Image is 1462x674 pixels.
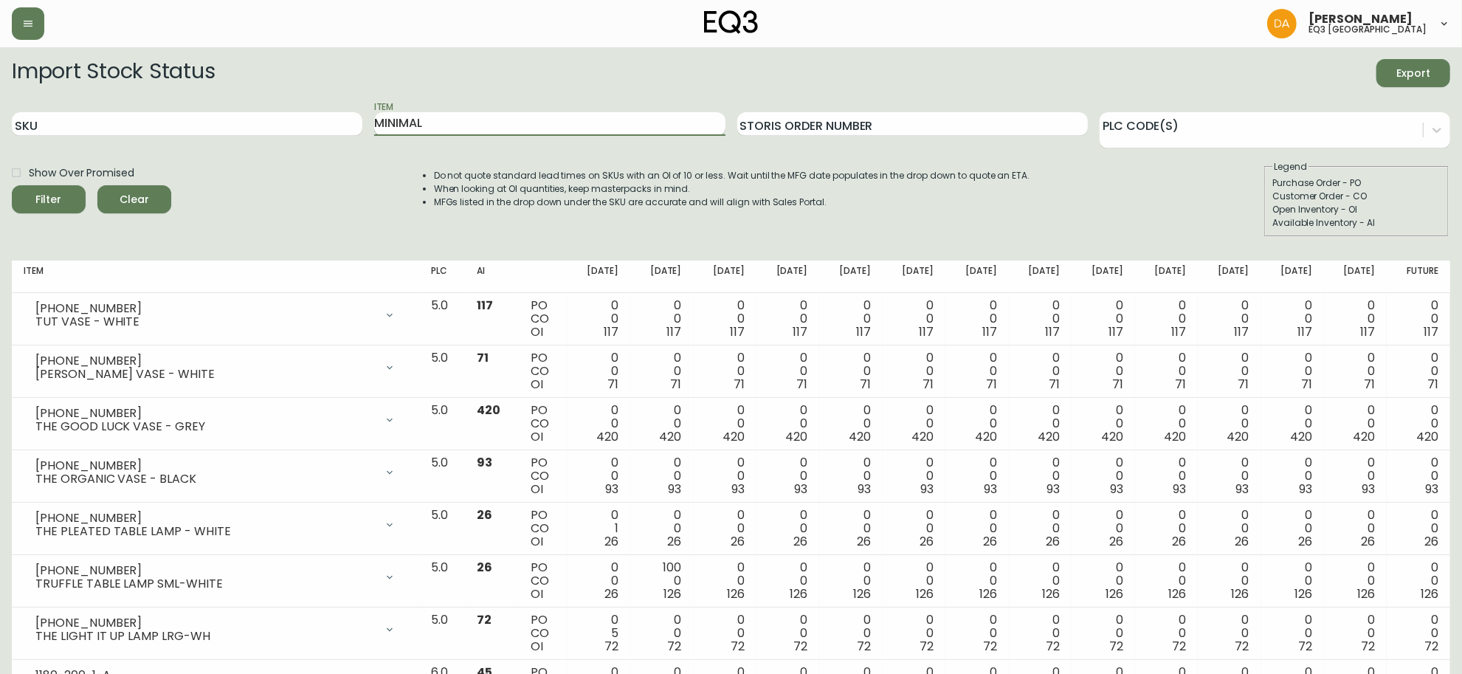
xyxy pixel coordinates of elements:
span: 117 [1171,323,1186,340]
div: 0 0 [768,351,807,391]
div: 0 0 [1273,299,1312,339]
span: 26 [477,506,493,523]
span: 72 [983,638,997,655]
span: 26 [920,533,934,550]
li: Do not quote standard lead times on SKUs with an OI of 10 or less. Wait until the MFG date popula... [434,169,1030,182]
div: 0 0 [957,351,996,391]
span: 420 [477,402,501,419]
span: 420 [1416,428,1438,445]
div: 0 0 [1083,561,1123,601]
span: 72 [1172,638,1186,655]
div: 0 0 [1399,613,1438,653]
div: [PHONE_NUMBER] [35,512,375,525]
div: 0 0 [1147,456,1186,496]
div: [PHONE_NUMBER] [35,616,375,630]
span: 93 [920,481,934,498]
div: 0 0 [1147,351,1186,391]
div: 0 0 [1336,299,1375,339]
div: 0 0 [706,456,745,496]
div: 0 0 [831,561,870,601]
div: 0 0 [642,299,681,339]
span: 71 [607,376,618,393]
div: 0 0 [957,613,996,653]
div: 0 0 [1273,351,1312,391]
span: 420 [1101,428,1123,445]
div: 0 0 [831,456,870,496]
span: 126 [979,585,997,602]
div: 0 0 [768,456,807,496]
div: 0 0 [1083,351,1123,391]
div: 0 0 [706,404,745,444]
span: 72 [793,638,807,655]
div: 0 0 [894,299,934,339]
div: THE ORGANIC VASE - BLACK [35,472,375,486]
div: 0 0 [1210,299,1249,339]
div: 0 0 [1210,404,1249,444]
div: PO CO [531,613,556,653]
div: 0 0 [1083,509,1123,549]
span: 420 [911,428,934,445]
span: OI [531,323,544,340]
span: 72 [1235,638,1249,655]
span: 126 [1421,585,1438,602]
span: 93 [794,481,807,498]
span: 71 [1301,376,1312,393]
span: 420 [1227,428,1249,445]
div: 0 0 [768,509,807,549]
span: 93 [1110,481,1123,498]
span: 93 [1046,481,1060,498]
span: 117 [1297,323,1312,340]
th: [DATE] [883,261,945,293]
span: 420 [786,428,808,445]
div: [PHONE_NUMBER]THE LIGHT IT UP LAMP LRG-WH [24,613,407,646]
span: 93 [477,454,493,471]
div: [PHONE_NUMBER] [35,302,375,315]
div: PO CO [531,561,556,601]
span: OI [531,376,544,393]
span: 72 [731,638,745,655]
span: 26 [731,533,745,550]
div: [PERSON_NAME] VASE - WHITE [35,368,375,381]
span: 126 [664,585,682,602]
div: PO CO [531,351,556,391]
span: 117 [1045,323,1060,340]
th: [DATE] [756,261,819,293]
span: 26 [1109,533,1123,550]
div: 0 0 [1147,561,1186,601]
span: 71 [734,376,745,393]
div: 0 0 [831,404,870,444]
th: [DATE] [630,261,693,293]
span: 117 [919,323,934,340]
span: 93 [1236,481,1249,498]
span: 117 [730,323,745,340]
span: [PERSON_NAME] [1308,13,1413,25]
div: 0 0 [1021,299,1060,339]
div: 0 0 [706,351,745,391]
td: 5.0 [419,450,466,503]
span: 71 [477,349,489,366]
div: 0 0 [706,561,745,601]
span: 26 [857,533,871,550]
span: 117 [1108,323,1123,340]
span: 72 [857,638,871,655]
span: 72 [477,611,492,628]
span: 420 [596,428,618,445]
div: 0 0 [1399,299,1438,339]
span: 126 [1294,585,1312,602]
div: 0 0 [957,404,996,444]
span: 72 [1362,638,1376,655]
div: 0 0 [706,509,745,549]
div: 0 0 [642,613,681,653]
div: Available Inventory - AI [1272,216,1441,230]
th: [DATE] [1135,261,1198,293]
span: 117 [477,297,494,314]
div: 0 0 [1210,456,1249,496]
span: 93 [605,481,618,498]
div: 0 0 [1083,613,1123,653]
div: 0 0 [1336,456,1375,496]
div: 0 0 [1210,561,1249,601]
span: 26 [1046,533,1060,550]
span: 93 [858,481,871,498]
div: 0 0 [1336,561,1375,601]
div: 0 0 [706,299,745,339]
